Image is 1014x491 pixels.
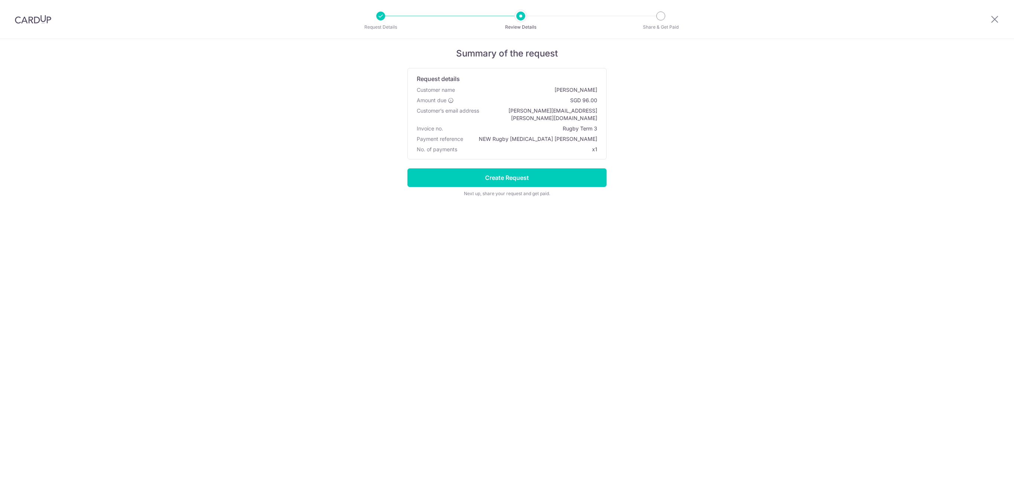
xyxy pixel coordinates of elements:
span: Customer’s email address [417,107,479,122]
span: x1 [592,146,597,152]
p: Request Details [353,23,408,31]
div: Next up, share your request and get paid. [407,190,607,197]
span: Rugby Term 3 [446,125,597,132]
span: Request details [417,74,460,83]
span: NEW Rugby [MEDICAL_DATA] [PERSON_NAME] [466,135,597,143]
span: Invoice no. [417,125,443,132]
span: [PERSON_NAME][EMAIL_ADDRESS][PERSON_NAME][DOMAIN_NAME] [482,107,597,122]
p: Review Details [493,23,548,31]
p: Share & Get Paid [633,23,688,31]
input: Create Request [407,168,607,187]
span: SGD 96.00 [457,97,597,104]
img: CardUp [15,15,51,24]
label: Amount due [417,97,454,104]
span: No. of payments [417,146,457,153]
span: [PERSON_NAME] [458,86,597,94]
span: Payment reference [417,135,463,143]
span: Customer name [417,86,455,94]
h5: Summary of the request [407,48,607,59]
